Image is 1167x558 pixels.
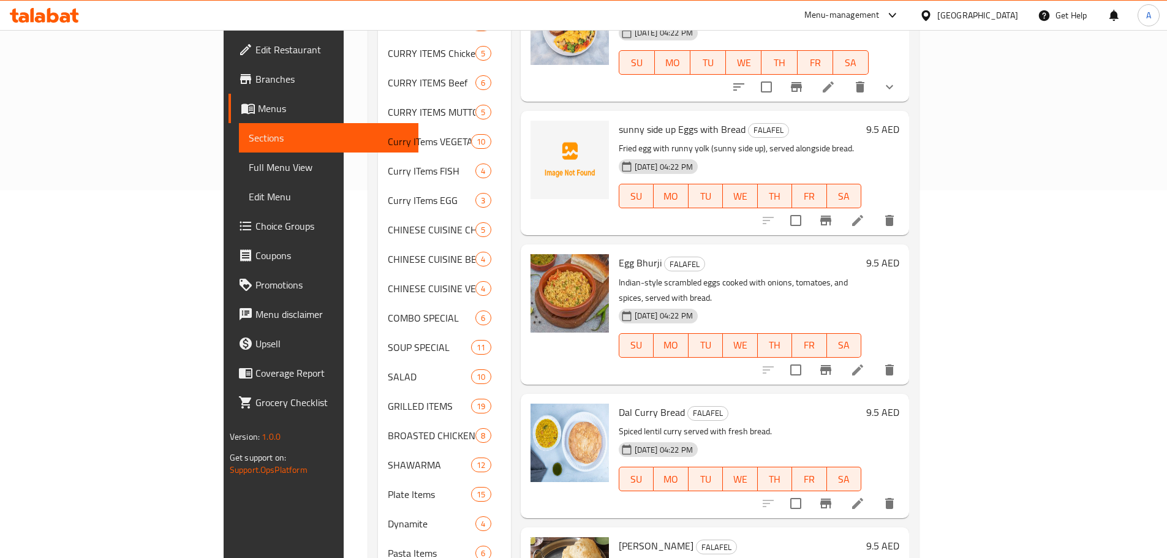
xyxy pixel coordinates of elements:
span: 1.0.0 [262,429,281,445]
button: MO [655,50,690,75]
button: TH [758,467,793,491]
span: Coupons [255,248,409,263]
div: Curry ITems FISH4 [378,156,511,186]
button: sort-choices [724,72,753,102]
span: SHAWARMA [388,458,472,472]
a: Sections [239,123,418,153]
div: items [475,222,491,237]
span: Get support on: [230,450,286,466]
div: items [475,252,491,266]
img: Egg Bhurji [531,254,609,333]
div: FALAFEL [748,123,789,138]
div: FALAFEL [664,257,705,271]
span: CURRY ITEMS Beef [388,75,476,90]
span: Grocery Checklist [255,395,409,410]
h6: 9.5 AED [866,537,899,554]
span: Menus [258,101,409,116]
span: 4 [476,283,490,295]
div: items [475,105,491,119]
button: MO [654,333,689,358]
div: Plate Items15 [378,480,511,509]
div: SOUP SPECIAL11 [378,333,511,362]
span: SU [624,187,649,205]
span: Branches [255,72,409,86]
button: WE [723,467,758,491]
button: delete [845,72,875,102]
span: TH [766,54,792,72]
a: Promotions [228,270,418,300]
button: FR [792,467,827,491]
button: MO [654,467,689,491]
span: FALAFEL [749,123,788,137]
span: FALAFEL [688,406,728,420]
span: WE [728,336,753,354]
span: Coverage Report [255,366,409,380]
button: SA [827,467,862,491]
span: 12 [472,459,490,471]
span: BROASTED CHICKEN [388,428,476,443]
a: Edit menu item [821,80,836,94]
button: SU [619,50,655,75]
div: BROASTED CHICKEN8 [378,421,511,450]
span: Upsell [255,336,409,351]
span: CURRY ITEMS MUTTON [388,105,476,119]
span: [DATE] 04:22 PM [630,27,698,39]
span: WE [728,470,753,488]
span: 3 [476,195,490,206]
button: Branch-specific-item [811,355,840,385]
div: CHINESE CUISINE CHICKEN [388,222,476,237]
span: Curry ITems FISH [388,164,476,178]
span: Dynamite [388,516,476,531]
div: items [471,340,491,355]
div: SOUP SPECIAL [388,340,472,355]
button: delete [875,206,904,235]
span: Dal Curry Bread [619,403,685,421]
span: 15 [472,489,490,500]
a: Choice Groups [228,211,418,241]
button: show more [875,72,904,102]
div: FALAFEL [687,406,728,421]
span: Egg Bhurji [619,254,662,272]
div: items [475,311,491,325]
button: WE [723,333,758,358]
span: CHINESE CUISINE VEGETABLE [388,281,476,296]
span: SA [838,54,864,72]
div: items [471,134,491,149]
div: Curry ITems VEGETABLE10 [378,127,511,156]
div: Menu-management [804,8,880,23]
span: 5 [476,107,490,118]
span: FALAFEL [665,257,704,271]
span: CURRY ITEMS Chicken [388,46,476,61]
div: CURRY ITEMS MUTTON5 [378,97,511,127]
a: Upsell [228,329,418,358]
button: TU [689,184,723,208]
span: 6 [476,77,490,89]
div: CURRY ITEMS Chicken5 [378,39,511,68]
span: SU [624,54,650,72]
span: FR [797,470,822,488]
span: MO [659,336,684,354]
div: items [471,458,491,472]
span: WE [728,187,753,205]
div: Dynamite4 [378,509,511,538]
a: Coverage Report [228,358,418,388]
span: 4 [476,518,490,530]
p: Fried egg with runny yolk (sunny side up), served alongside bread. [619,141,862,156]
div: items [475,281,491,296]
span: MO [660,54,685,72]
h6: 9.5 AED [866,121,899,138]
span: SU [624,470,649,488]
span: [PERSON_NAME] [619,537,693,555]
button: TU [690,50,726,75]
div: Plate Items [388,487,472,502]
button: SU [619,467,654,491]
div: CHINESE CUISINE CHICKEN5 [378,215,511,244]
span: A [1146,9,1151,22]
button: WE [726,50,761,75]
a: Branches [228,64,418,94]
span: Menu disclaimer [255,307,409,322]
span: FR [803,54,828,72]
div: items [471,487,491,502]
div: items [475,46,491,61]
